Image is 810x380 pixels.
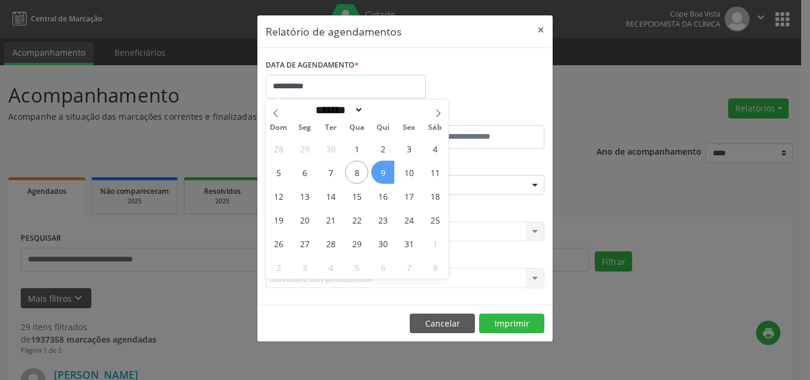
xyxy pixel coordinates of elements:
span: Outubro 21, 2025 [319,208,342,231]
button: Imprimir [479,314,544,334]
span: Outubro 1, 2025 [345,137,368,160]
span: Outubro 10, 2025 [397,161,420,184]
span: Outubro 2, 2025 [371,137,394,160]
span: Outubro 18, 2025 [423,184,447,207]
span: Outubro 6, 2025 [293,161,316,184]
span: Sex [396,124,422,132]
span: Novembro 8, 2025 [423,256,447,279]
button: Close [529,15,553,44]
span: Qua [344,124,370,132]
span: Outubro 8, 2025 [345,161,368,184]
span: Outubro 20, 2025 [293,208,316,231]
span: Outubro 30, 2025 [371,232,394,255]
span: Outubro 28, 2025 [319,232,342,255]
span: Novembro 5, 2025 [345,256,368,279]
span: Setembro 29, 2025 [293,137,316,160]
span: Outubro 13, 2025 [293,184,316,207]
span: Outubro 12, 2025 [267,184,290,207]
span: Dom [266,124,292,132]
span: Setembro 28, 2025 [267,137,290,160]
span: Setembro 30, 2025 [319,137,342,160]
button: Cancelar [410,314,475,334]
span: Novembro 4, 2025 [319,256,342,279]
span: Outubro 31, 2025 [397,232,420,255]
span: Outubro 17, 2025 [397,184,420,207]
span: Outubro 5, 2025 [267,161,290,184]
label: ATÉ [408,107,544,125]
span: Novembro 6, 2025 [371,256,394,279]
label: DATA DE AGENDAMENTO [266,56,359,75]
span: Outubro 16, 2025 [371,184,394,207]
span: Novembro 2, 2025 [267,256,290,279]
span: Novembro 3, 2025 [293,256,316,279]
span: Outubro 22, 2025 [345,208,368,231]
span: Outubro 3, 2025 [397,137,420,160]
span: Outubro 4, 2025 [423,137,447,160]
span: Ter [318,124,344,132]
span: Seg [292,124,318,132]
span: Qui [370,124,396,132]
span: Outubro 7, 2025 [319,161,342,184]
span: Sáb [422,124,448,132]
span: Outubro 9, 2025 [371,161,394,184]
input: Year [363,104,403,116]
span: Outubro 14, 2025 [319,184,342,207]
span: Outubro 23, 2025 [371,208,394,231]
span: Outubro 27, 2025 [293,232,316,255]
span: Outubro 11, 2025 [423,161,447,184]
select: Month [311,104,363,116]
span: Outubro 19, 2025 [267,208,290,231]
span: Novembro 1, 2025 [423,232,447,255]
span: Novembro 7, 2025 [397,256,420,279]
span: Outubro 26, 2025 [267,232,290,255]
span: Outubro 15, 2025 [345,184,368,207]
h5: Relatório de agendamentos [266,24,401,39]
span: Outubro 29, 2025 [345,232,368,255]
span: Outubro 25, 2025 [423,208,447,231]
span: Outubro 24, 2025 [397,208,420,231]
